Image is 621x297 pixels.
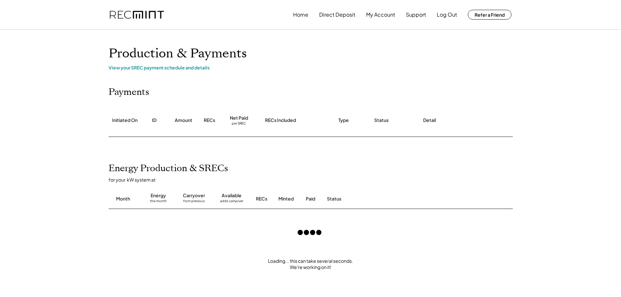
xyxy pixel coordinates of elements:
[109,163,228,174] h2: Energy Production & SRECs
[306,196,315,202] div: Paid
[319,8,355,21] button: Direct Deposit
[265,117,296,124] div: RECs Included
[151,192,166,199] div: Energy
[230,115,248,121] div: Net Paid
[406,8,426,21] button: Support
[232,121,246,126] div: per SREC
[109,65,513,70] div: View your SREC payment schedule and details
[116,196,130,202] div: Month
[183,192,205,199] div: Carryover
[150,199,167,205] div: this month
[102,258,519,271] div: Loading... this can take several seconds. We're working on it!
[110,11,164,19] img: recmint-logotype%403x.png
[327,196,438,202] div: Status
[374,117,389,124] div: Status
[152,117,156,124] div: ID
[112,117,138,124] div: Initiated On
[204,117,215,124] div: RECs
[278,196,294,202] div: Minted
[338,117,349,124] div: Type
[109,177,519,183] div: for your kW system at
[293,8,308,21] button: Home
[256,196,267,202] div: RECs
[175,117,192,124] div: Amount
[222,192,242,199] div: Available
[220,199,243,205] div: adds carryover
[437,8,457,21] button: Log Out
[366,8,395,21] button: My Account
[109,46,513,61] h1: Production & Payments
[423,117,436,124] div: Detail
[468,10,511,20] button: Refer a Friend
[183,199,205,205] div: from previous
[109,87,149,98] h2: Payments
